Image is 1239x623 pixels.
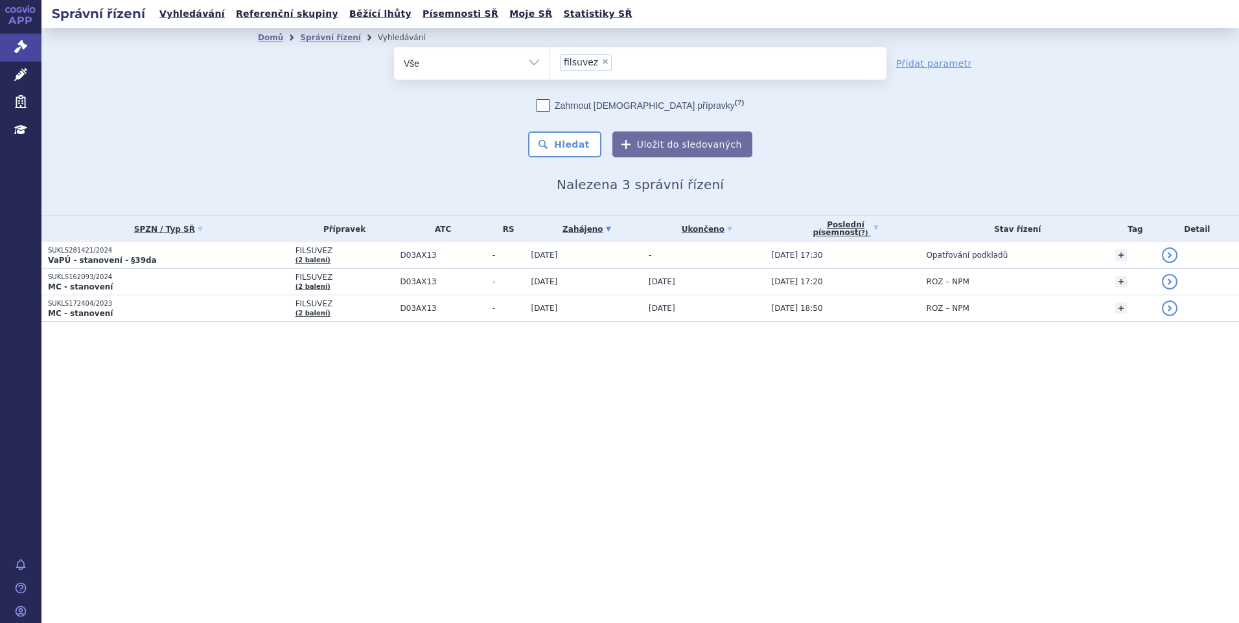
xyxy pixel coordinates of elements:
[258,33,283,42] a: Domů
[612,131,752,157] button: Uložit do sledovaných
[927,304,969,313] span: ROZ – NPM
[564,58,598,67] span: filsuvez
[492,277,525,286] span: -
[896,57,972,70] a: Přidat parametr
[772,216,920,242] a: Poslednípísemnost(?)
[419,5,502,23] a: Písemnosti SŘ
[1162,247,1177,263] a: detail
[927,277,969,286] span: ROZ – NPM
[531,277,558,286] span: [DATE]
[1162,300,1177,316] a: detail
[649,251,651,260] span: -
[400,251,486,260] span: D03AX13
[41,5,156,23] h2: Správní řízení
[295,246,394,255] span: FILSUVEZ
[505,5,556,23] a: Moje SŘ
[156,5,229,23] a: Vyhledávání
[531,304,558,313] span: [DATE]
[649,220,765,238] a: Ukončeno
[920,216,1109,242] th: Stav řízení
[492,304,525,313] span: -
[531,220,642,238] a: Zahájeno
[557,177,724,192] span: Nalezena 3 správní řízení
[531,251,558,260] span: [DATE]
[48,273,289,282] p: SUKLS162093/2024
[649,304,675,313] span: [DATE]
[295,310,330,317] a: (2 balení)
[345,5,415,23] a: Běžící lhůty
[300,33,361,42] a: Správní řízení
[486,216,525,242] th: RS
[378,28,443,47] li: Vyhledávání
[859,229,868,237] abbr: (?)
[394,216,486,242] th: ATC
[48,220,289,238] a: SPZN / Typ SŘ
[559,5,636,23] a: Statistiky SŘ
[927,251,1008,260] span: Opatřování podkladů
[616,54,623,70] input: filsuvez
[48,309,113,318] strong: MC - stanovení
[295,299,394,308] span: FILSUVEZ
[772,304,823,313] span: [DATE] 18:50
[295,273,394,282] span: FILSUVEZ
[537,99,744,112] label: Zahrnout [DEMOGRAPHIC_DATA] přípravky
[48,246,289,255] p: SUKLS281421/2024
[649,277,675,286] span: [DATE]
[1109,216,1155,242] th: Tag
[492,251,525,260] span: -
[48,282,113,291] strong: MC - stanovení
[1115,276,1127,288] a: +
[772,251,823,260] span: [DATE] 17:30
[295,256,330,264] a: (2 balení)
[772,277,823,286] span: [DATE] 17:20
[1115,302,1127,314] a: +
[1162,274,1177,289] a: detail
[289,216,394,242] th: Přípravek
[601,58,609,65] span: ×
[735,98,744,107] abbr: (?)
[528,131,601,157] button: Hledat
[1155,216,1239,242] th: Detail
[400,304,486,313] span: D03AX13
[48,256,157,265] strong: VaPÚ - stanovení - §39da
[1115,249,1127,261] a: +
[400,277,486,286] span: D03AX13
[295,283,330,290] a: (2 balení)
[48,299,289,308] p: SUKLS172404/2023
[232,5,342,23] a: Referenční skupiny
